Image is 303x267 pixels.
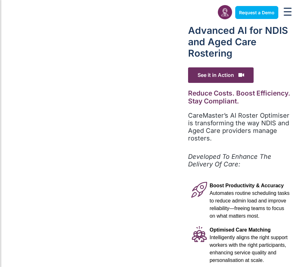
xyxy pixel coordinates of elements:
[9,8,54,17] img: CareMaster Logo
[210,235,287,263] span: Intelligently aligns the right support workers with the right participants, enhancing service qua...
[239,10,275,15] span: Request a Demo
[188,153,271,168] em: Developed To Enhance The Delivery Of Care:
[210,227,271,233] span: Optimised Care Matching
[210,190,290,219] span: Automates routine scheduling tasks to reduce admin load and improve reliability—freeing teams to ...
[281,6,294,19] div: Menu Toggle
[188,67,254,83] span: See it in Action
[188,112,294,142] p: CareMaster’s AI Roster Optimiser is transforming the way NDIS and Aged Care providers manage rost...
[235,6,278,19] a: Request a Demo
[210,183,284,188] span: Boost Productivity & Accuracy
[188,89,294,105] h2: Reduce Costs. Boost Efficiency. Stay Compliant.
[188,25,294,59] h1: Advanced Al for NDIS and Aged Care Rostering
